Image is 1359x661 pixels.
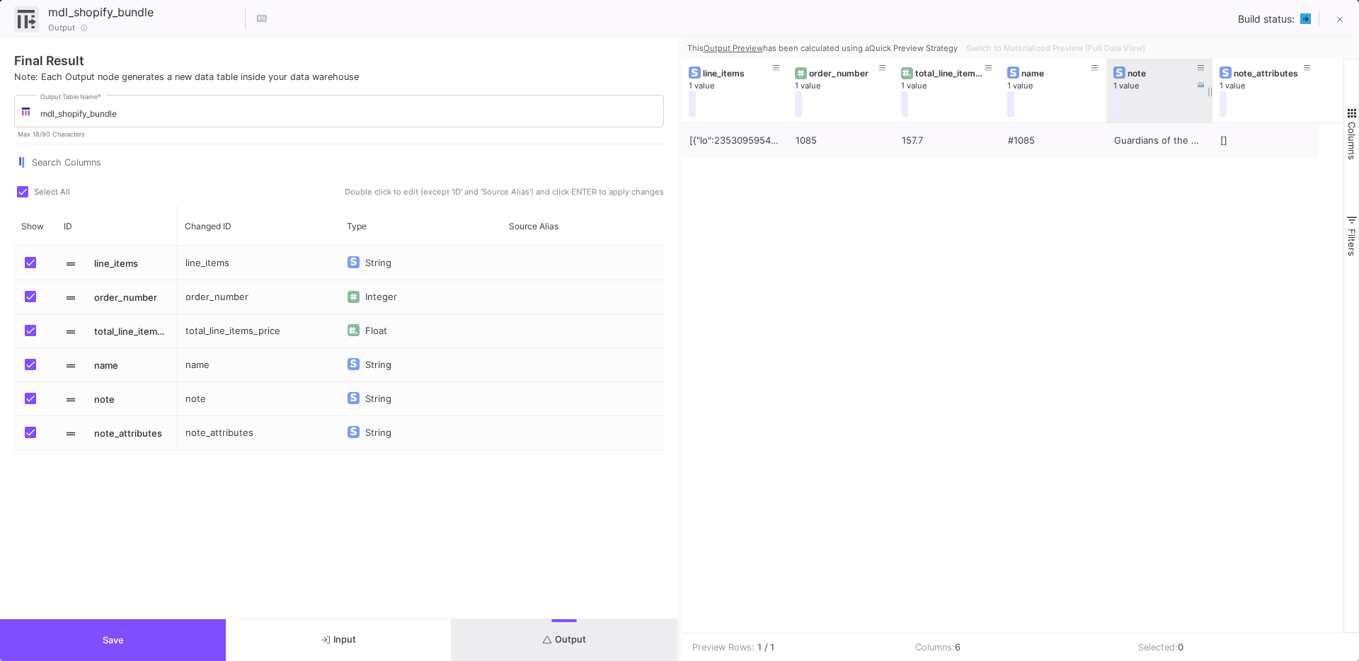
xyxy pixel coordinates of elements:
[1113,81,1220,91] div: 1 value
[94,315,170,348] span: total_line_items_price
[915,68,985,79] div: total_line_items_price
[1238,13,1295,25] span: Build status:
[178,382,664,416] div: Press SPACE to select this row.
[757,640,762,654] b: 1
[178,348,340,381] div: name
[94,417,170,450] span: note_attributes
[1346,229,1358,256] span: Filters
[902,124,992,157] div: 157.7
[14,348,178,382] div: Press SPACE to select this row.
[45,3,243,21] input: Node Title...
[185,221,231,231] span: Changed ID
[34,187,70,197] span: Select All
[40,108,658,119] input: Output table name
[14,280,178,314] div: Press SPACE to select this row.
[689,81,795,91] div: 1 value
[178,416,340,449] div: note_attributes
[689,124,780,157] div: [{"lo":23530959541292,"ipsum_dolorsi_ame_co":"adi:\/\/elitsed\/DoeiUsmo\/10369391502401","tempori...
[32,157,664,168] input: Search for Name, Type, etc.
[14,157,28,169] img: columns.svg
[796,124,886,157] div: 1085
[94,281,170,314] span: order_number
[64,221,72,231] span: ID
[1300,13,1311,24] img: PENDING
[1007,81,1113,91] div: 1 value
[365,348,398,382] div: String
[178,382,340,415] div: note
[703,68,773,79] div: line_items
[178,314,664,348] div: Press SPACE to select this row.
[543,634,586,645] span: Output
[1114,124,1205,157] div: Guardians of the Gut (1x) BE20386(1)|BE20401(1) Day & Night Bundle (1x) BE20392(1)|BE20429(1)
[21,221,44,231] span: Show
[1220,81,1326,91] div: 1 value
[178,348,664,382] div: Press SPACE to select this row.
[226,619,452,661] button: Input
[18,10,36,28] img: output-ui.svg
[347,221,367,231] span: Type
[692,640,755,654] div: Preview Rows:
[178,280,664,314] div: Press SPACE to select this row.
[103,635,124,645] span: Save
[18,130,85,138] mat-hint: Max 18/90 Characters
[48,22,75,33] span: Output
[1128,68,1198,79] div: note
[764,640,774,654] b: / 1
[905,633,1128,661] td: Columns:
[365,416,398,450] div: String
[178,314,340,347] div: total_line_items_price
[901,81,1007,91] div: 1 value
[1008,124,1099,157] div: #1085
[248,5,276,33] button: Hotkeys List
[509,221,558,231] span: Source Alias
[94,383,170,416] span: note
[342,186,664,197] span: Double click to edit (except 'ID' and 'Source Alias') and click ENTER to apply changes
[795,81,901,91] div: 1 value
[365,314,394,348] div: Float
[178,416,664,450] div: Press SPACE to select this row.
[365,246,398,280] div: String
[1021,68,1091,79] div: name
[1178,642,1183,653] b: 0
[321,634,356,645] span: Input
[365,382,398,416] div: String
[687,42,961,54] div: This has been calculated using a
[14,70,664,84] p: Note: Each Output node generates a new data table inside your data warehouse
[955,642,961,653] b: 6
[14,314,178,348] div: Press SPACE to select this row.
[809,68,879,79] div: order_number
[1128,633,1351,661] td: Selected:
[14,52,664,70] div: Final Result
[94,247,170,280] span: line_items
[1234,68,1304,79] div: note_attributes
[178,246,664,280] div: Press SPACE to select this row.
[365,280,403,314] div: Integer
[452,619,677,661] button: Output
[14,416,178,450] div: Press SPACE to select this row.
[1346,122,1358,160] span: Columns
[178,246,340,280] div: line_items
[869,43,958,53] a: Quick Preview Strategy
[1220,124,1311,157] div: []
[704,43,763,53] u: Output Preview
[94,349,170,382] span: name
[14,246,178,280] div: Press SPACE to select this row.
[21,106,31,117] img: Integration type child icon
[14,382,178,416] div: Press SPACE to select this row.
[178,280,340,314] div: order_number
